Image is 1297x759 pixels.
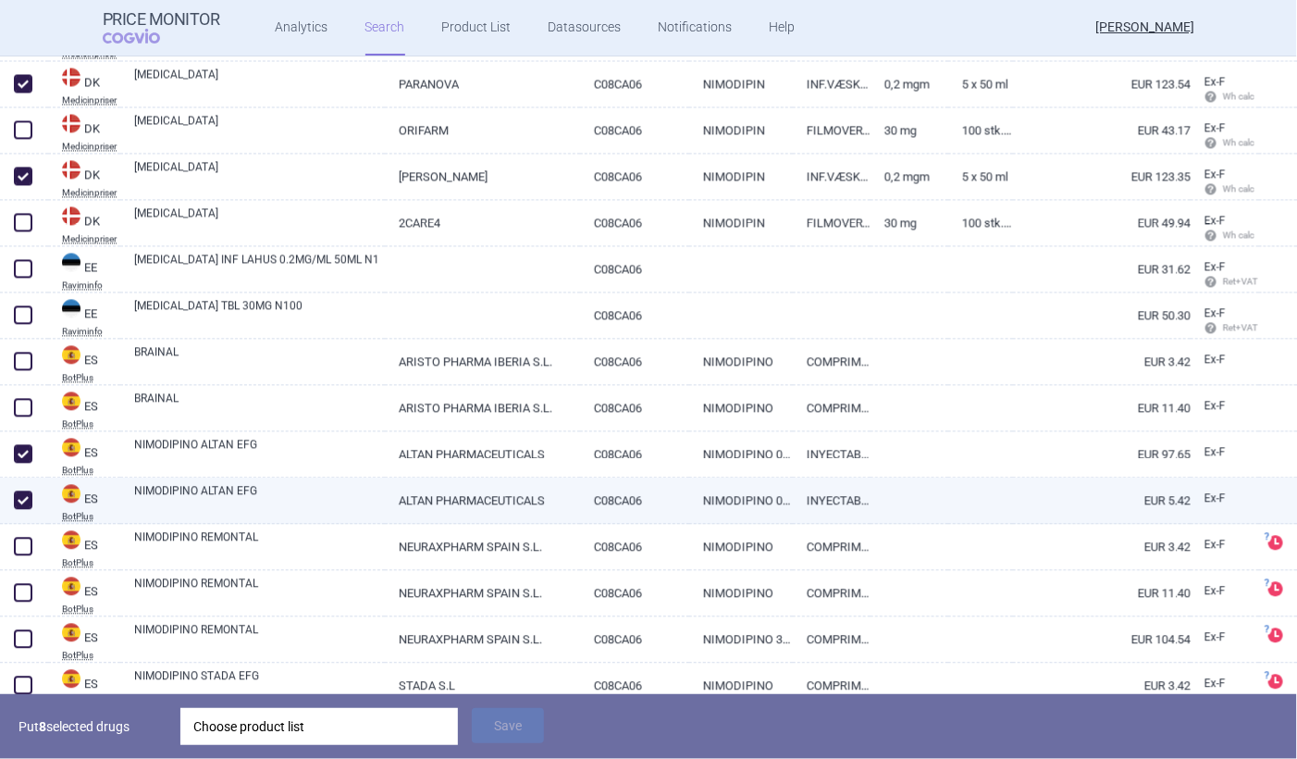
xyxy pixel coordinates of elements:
a: COMPRIMIDOS [793,663,871,708]
a: NIMODIPINO [689,385,793,430]
img: Spain [62,392,80,410]
span: Wh calc [1204,230,1254,240]
abbr: BotPlus — Online database developed by the General Council of Official Associations of Pharmacist... [62,604,120,614]
a: NIMODIPINO ALTAN EFG [134,482,385,516]
a: C08CA06 [580,107,689,153]
a: C08CA06 [580,246,689,292]
a: NIMODIPIN [689,61,793,106]
a: [MEDICAL_DATA] [134,112,385,145]
img: Estonia [62,299,80,317]
p: Put selected drugs [19,708,167,745]
a: NIMODIPINO 0,2 MG/ML INYECTABLE PERFUSION 50 ML 1 [PERSON_NAME] [689,478,793,523]
span: Ex-factory price [1204,399,1226,412]
abbr: BotPlus — Online database developed by the General Council of Official Associations of Pharmacist... [62,419,120,429]
a: NIMODIPIN [689,200,793,245]
a: ESESBotPlus [48,621,120,660]
strong: 8 [39,719,46,734]
a: [MEDICAL_DATA] TBL 30MG N100 [134,297,385,330]
a: PARANOVA [385,61,579,106]
a: 5 x 50 ml [948,154,1013,199]
a: Ex-F [1191,439,1259,467]
a: Ex-F Wh calc [1191,207,1259,250]
span: Ex-factory price [1204,677,1226,690]
a: Ex-F Wh calc [1191,68,1259,111]
span: Ex-factory price [1204,121,1226,134]
img: Spain [62,530,80,549]
a: ? [1268,534,1291,549]
span: Wh calc [1204,183,1254,193]
a: DKDKMedicinpriser [48,158,120,197]
a: NIMODIPINO REMONTAL [134,621,385,654]
span: Ex-factory price [1204,306,1226,319]
a: C08CA06 [580,154,689,199]
a: ? [1268,580,1291,595]
a: NEURAXPHARM SPAIN S.L. [385,570,579,616]
a: ESESBotPlus [48,390,120,429]
a: [MEDICAL_DATA] [134,205,385,238]
div: Choose product list [193,708,445,745]
a: STADA S.L [385,663,579,708]
a: Ex-F [1191,346,1259,374]
a: Ex-F [1191,578,1259,605]
a: DKDKMedicinpriser [48,112,120,151]
a: ESESBotPlus [48,575,120,614]
a: DKDKMedicinpriser [48,66,120,105]
span: ? [1261,624,1272,635]
a: 30 mg [871,107,948,153]
a: 30 mg [871,200,948,245]
abbr: BotPlus — Online database developed by the General Council of Official Associations of Pharmacist... [62,512,120,521]
a: Ex-F Ret+VAT calc [1191,254,1259,296]
a: C08CA06 [580,663,689,708]
span: Ex-factory price [1204,445,1226,458]
img: Estonia [62,253,80,271]
img: Spain [62,438,80,456]
img: Spain [62,577,80,595]
a: COMPRIMIDOS [793,616,871,662]
span: Ex-factory price [1204,491,1226,504]
a: C08CA06 [580,339,689,384]
a: Ex-F [1191,392,1259,420]
button: Save [472,708,544,743]
a: [MEDICAL_DATA] INF LAHUS 0.2MG/ML 50ML N1 [134,251,385,284]
a: C08CA06 [580,616,689,662]
a: EUR 11.40 [1013,385,1191,430]
a: 0,2 mgm [871,154,948,199]
abbr: Medicinpriser — Danish Medicine Agency. Erhverv Medicinpriser database for bussines. [62,142,120,151]
a: EUR 43.17 [1013,107,1191,153]
a: EUR 11.40 [1013,570,1191,616]
abbr: BotPlus — Online database developed by the General Council of Official Associations of Pharmacist... [62,373,120,382]
a: EUR 3.42 [1013,339,1191,384]
a: C08CA06 [580,431,689,477]
a: ESESBotPlus [48,343,120,382]
img: Denmark [62,206,80,225]
a: 5 x 50 ml [948,61,1013,106]
span: Ex-factory price [1204,353,1226,366]
a: ALTAN PHARMACEUTICALS [385,431,579,477]
a: NIMODIPINO [689,339,793,384]
a: Ex-F Wh calc [1191,161,1259,204]
span: ? [1261,531,1272,542]
a: NIMODIPIN [689,107,793,153]
a: INF.VÆSKE, OPLØSNING [793,61,871,106]
a: C08CA06 [580,292,689,338]
strong: Price Monitor [103,10,220,29]
img: Denmark [62,68,80,86]
abbr: Raviminfo — Raviminfo database by Apteekide Infotehnoloogia (pharmacy prices), Estonia. [62,280,120,290]
a: ALTAN PHARMACEUTICALS [385,478,579,523]
span: COGVIO [103,29,186,44]
img: Denmark [62,114,80,132]
a: EUR 97.65 [1013,431,1191,477]
a: EUR 5.42 [1013,478,1191,523]
span: Ex-factory price [1204,168,1226,180]
a: EUR 3.42 [1013,524,1191,569]
a: INYECTABLE INTRAVENOSO [793,478,871,523]
span: Ex-factory price [1204,630,1226,643]
a: C08CA06 [580,478,689,523]
a: NEURAXPHARM SPAIN S.L. [385,616,579,662]
a: INF.VÆSKE, OPLØSNING [793,154,871,199]
abbr: Medicinpriser — Danish Medicine Agency. Erhverv Medicinpriser database for bussines. [62,234,120,243]
a: ESESBotPlus [48,436,120,475]
a: COMPRIMIDOS [793,339,871,384]
a: ARISTO PHARMA IBERIA S.L. [385,339,579,384]
span: Ret+VAT calc [1204,322,1276,332]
